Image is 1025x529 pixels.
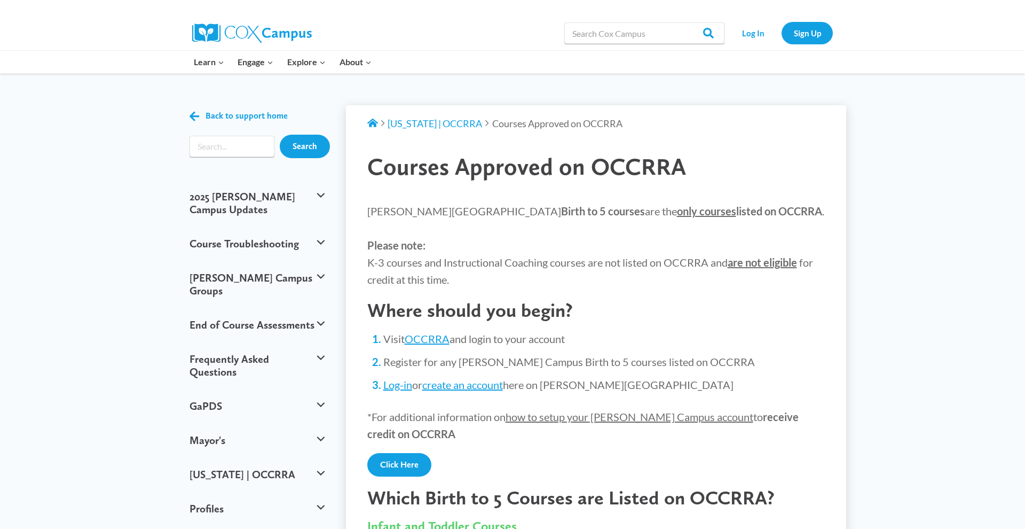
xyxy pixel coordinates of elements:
[238,55,273,69] span: Engage
[367,118,378,129] a: Support Home
[383,354,825,369] li: Register for any [PERSON_NAME] Campus Birth to 5 courses listed on OCCRRA
[184,342,330,389] button: Frequently Asked Questions
[280,135,330,158] input: Search
[506,410,753,423] span: how to setup your [PERSON_NAME] Campus account
[187,51,378,73] nav: Primary Navigation
[405,332,450,345] a: OCCRRA
[206,111,288,121] span: Back to support home
[728,256,797,269] strong: are not eligible
[383,378,412,391] a: Log-in
[383,331,825,346] li: Visit and login to your account
[367,408,825,442] p: *For additional information on to
[367,203,825,288] p: [PERSON_NAME][GEOGRAPHIC_DATA] are the . K-3 courses and Instructional Coaching courses are not l...
[367,486,825,509] h2: Which Birth to 5 Courses are Listed on OCCRRA?
[730,22,833,44] nav: Secondary Navigation
[367,152,686,181] span: Courses Approved on OCCRRA
[184,261,330,308] button: [PERSON_NAME] Campus Groups
[184,457,330,492] button: [US_STATE] | OCCRRA
[184,227,330,261] button: Course Troubleshooting
[782,22,833,44] a: Sign Up
[561,205,645,217] strong: Birth to 5 courses
[184,180,330,227] button: 2025 [PERSON_NAME] Campus Updates
[492,118,622,129] span: Courses Approved on OCCRRA
[564,22,724,44] input: Search Cox Campus
[184,308,330,342] button: End of Course Assessments
[192,24,312,43] img: Cox Campus
[388,118,482,129] a: [US_STATE] | OCCRRA
[367,239,425,252] strong: Please note:
[367,453,431,477] a: Click Here
[184,492,330,526] button: Profiles
[730,22,776,44] a: Log In
[184,389,330,423] button: GaPDS
[287,55,326,69] span: Explore
[367,410,799,440] strong: receive credit on OCCRRA
[190,136,274,157] form: Search form
[422,378,503,391] a: create an account
[367,299,825,322] h2: Where should you begin?
[194,55,224,69] span: Learn
[677,205,736,217] span: only courses
[190,108,288,124] a: Back to support home
[340,55,372,69] span: About
[677,205,822,217] strong: listed on OCCRRA
[190,136,274,157] input: Search input
[184,423,330,457] button: Mayor's
[383,377,825,392] li: or here on [PERSON_NAME][GEOGRAPHIC_DATA]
